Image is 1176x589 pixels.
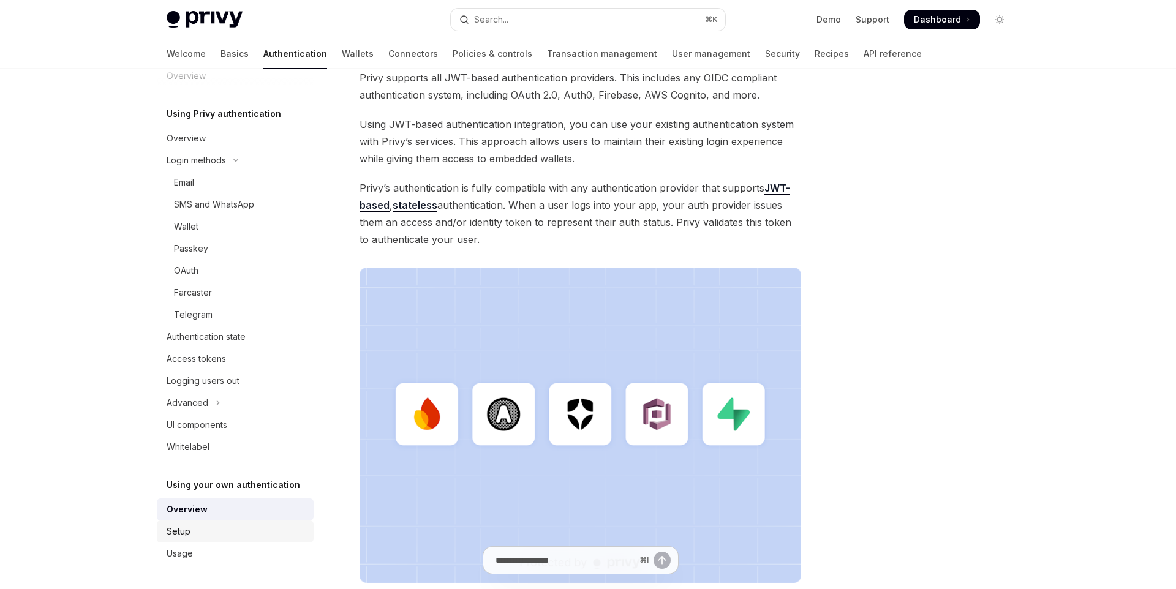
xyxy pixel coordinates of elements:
span: Dashboard [914,13,961,26]
a: OAuth [157,260,314,282]
input: Ask a question... [496,547,635,574]
div: Search... [474,12,508,27]
a: Usage [157,542,314,565]
a: Passkey [157,238,314,260]
a: Dashboard [904,10,980,29]
a: Overview [157,127,314,149]
a: Welcome [167,39,206,69]
div: Advanced [167,396,208,410]
div: Farcaster [174,285,212,300]
a: UI components [157,414,314,436]
a: stateless [393,199,437,212]
a: Whitelabel [157,436,314,458]
span: ⌘ K [705,15,718,24]
a: Overview [157,498,314,520]
a: Email [157,171,314,193]
a: Farcaster [157,282,314,304]
div: Email [174,175,194,190]
div: Telegram [174,307,213,322]
button: Open search [451,9,725,31]
a: SMS and WhatsApp [157,193,314,216]
a: Access tokens [157,348,314,370]
a: Connectors [388,39,438,69]
a: Support [856,13,889,26]
div: Access tokens [167,351,226,366]
div: Usage [167,546,193,561]
a: Wallet [157,216,314,238]
div: Login methods [167,153,226,168]
a: Telegram [157,304,314,326]
img: JWT-based auth splash [360,268,801,583]
div: Wallet [174,219,198,234]
a: Transaction management [547,39,657,69]
a: Demo [816,13,841,26]
div: Whitelabel [167,440,209,454]
button: Toggle Login methods section [157,149,314,171]
a: Wallets [342,39,374,69]
button: Send message [654,552,671,569]
span: Using JWT-based authentication integration, you can use your existing authentication system with ... [360,116,801,167]
div: Setup [167,524,190,539]
a: Recipes [815,39,849,69]
a: Setup [157,520,314,542]
a: Authentication [263,39,327,69]
a: Policies & controls [453,39,532,69]
a: Authentication state [157,326,314,348]
a: Logging users out [157,370,314,392]
a: API reference [864,39,922,69]
h5: Using your own authentication [167,478,300,492]
div: Logging users out [167,373,239,388]
div: Overview [167,502,208,517]
span: Privy’s authentication is fully compatible with any authentication provider that supports , authe... [360,179,801,248]
span: Privy supports all JWT-based authentication providers. This includes any OIDC compliant authentic... [360,69,801,103]
a: Security [765,39,800,69]
button: Toggle dark mode [990,10,1009,29]
h5: Using Privy authentication [167,107,281,121]
div: Overview [167,131,206,146]
img: light logo [167,11,243,28]
div: Passkey [174,241,208,256]
a: Basics [221,39,249,69]
div: SMS and WhatsApp [174,197,254,212]
a: User management [672,39,750,69]
div: Authentication state [167,329,246,344]
button: Toggle Advanced section [157,392,314,414]
div: OAuth [174,263,198,278]
div: UI components [167,418,227,432]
